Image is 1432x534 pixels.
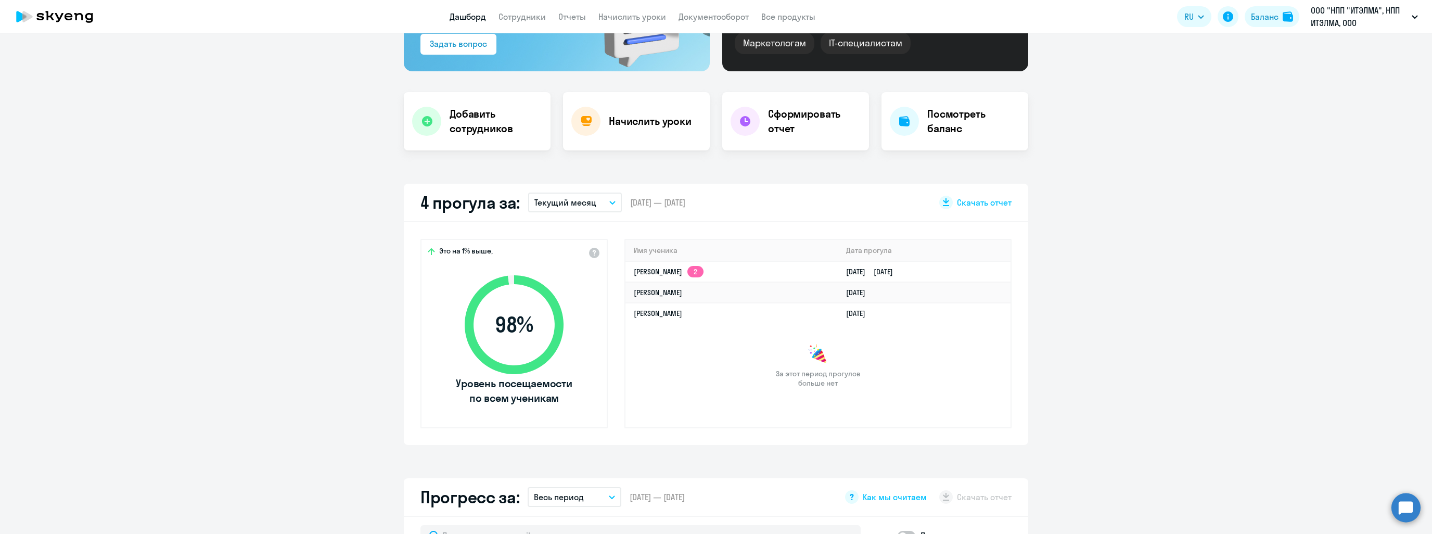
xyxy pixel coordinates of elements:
[838,240,1011,261] th: Дата прогула
[679,11,749,22] a: Документооборот
[774,369,862,388] span: За этот период прогулов больше нет
[598,11,666,22] a: Начислить уроки
[1245,6,1299,27] button: Балансbalance
[821,32,910,54] div: IT-специалистам
[1283,11,1293,22] img: balance
[634,309,682,318] a: [PERSON_NAME]
[609,114,692,129] h4: Начислить уроки
[846,267,901,276] a: [DATE][DATE]
[430,37,487,50] div: Задать вопрос
[420,487,519,507] h2: Прогресс за:
[558,11,586,22] a: Отчеты
[1306,4,1423,29] button: ООО "НПП "ИТЭЛМА", НПП ИТЭЛМА, ООО
[528,487,621,507] button: Весь период
[1311,4,1408,29] p: ООО "НПП "ИТЭЛМА", НПП ИТЭЛМА, ООО
[528,193,622,212] button: Текущий месяц
[1177,6,1211,27] button: RU
[1251,10,1278,23] div: Баланс
[768,107,861,136] h4: Сформировать отчет
[846,309,874,318] a: [DATE]
[534,491,584,503] p: Весь период
[1184,10,1194,23] span: RU
[735,32,814,54] div: Маркетологам
[439,246,493,259] span: Это на 1% выше,
[846,288,874,297] a: [DATE]
[534,196,596,209] p: Текущий месяц
[761,11,815,22] a: Все продукты
[450,107,542,136] h4: Добавить сотрудников
[450,11,486,22] a: Дашборд
[630,491,685,503] span: [DATE] — [DATE]
[498,11,546,22] a: Сотрудники
[634,267,704,276] a: [PERSON_NAME]2
[808,344,828,365] img: congrats
[630,197,685,208] span: [DATE] — [DATE]
[927,107,1020,136] h4: Посмотреть баланс
[957,197,1012,208] span: Скачать отчет
[420,34,496,55] button: Задать вопрос
[625,240,838,261] th: Имя ученика
[634,288,682,297] a: [PERSON_NAME]
[454,312,574,337] span: 98 %
[863,491,927,503] span: Как мы считаем
[420,192,520,213] h2: 4 прогула за:
[454,376,574,405] span: Уровень посещаемости по всем ученикам
[687,266,704,277] app-skyeng-badge: 2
